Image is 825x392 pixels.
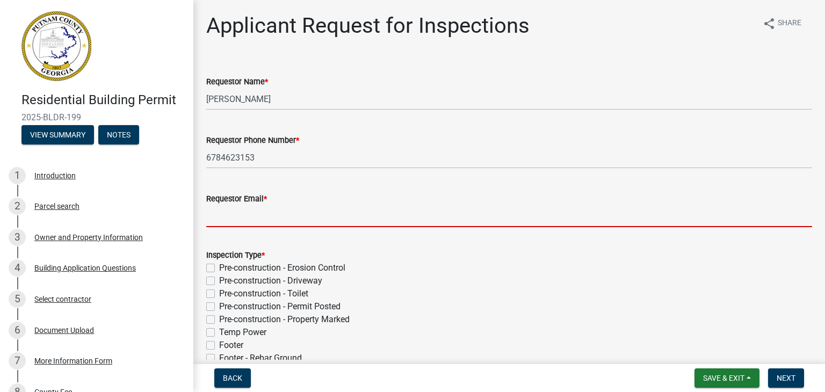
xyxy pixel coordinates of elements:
[219,352,302,365] label: Footer - Rebar Ground
[777,374,795,382] span: Next
[34,234,143,241] div: Owner and Property Information
[223,374,242,382] span: Back
[219,262,345,274] label: Pre-construction - Erosion Control
[219,339,243,352] label: Footer
[703,374,744,382] span: Save & Exit
[763,17,776,30] i: share
[206,13,530,39] h1: Applicant Request for Inspections
[21,131,94,140] wm-modal-confirm: Summary
[206,195,267,203] label: Requestor Email
[34,326,94,334] div: Document Upload
[21,125,94,144] button: View Summary
[214,368,251,388] button: Back
[21,112,172,122] span: 2025-BLDR-199
[694,368,759,388] button: Save & Exit
[9,198,26,215] div: 2
[219,313,350,326] label: Pre-construction - Property Marked
[21,92,185,108] h4: Residential Building Permit
[34,295,91,303] div: Select contractor
[219,300,341,313] label: Pre-construction - Permit Posted
[9,167,26,184] div: 1
[219,287,308,300] label: Pre-construction - Toilet
[206,137,299,144] label: Requestor Phone Number
[34,264,136,272] div: Building Application Questions
[9,229,26,246] div: 3
[9,259,26,277] div: 4
[9,291,26,308] div: 5
[219,326,266,339] label: Temp Power
[754,13,810,34] button: shareShare
[219,274,322,287] label: Pre-construction - Driveway
[206,252,265,259] label: Inspection Type
[206,78,268,86] label: Requestor Name
[778,17,801,30] span: Share
[768,368,804,388] button: Next
[34,202,79,210] div: Parcel search
[9,322,26,339] div: 6
[9,352,26,369] div: 7
[21,11,91,81] img: Putnam County, Georgia
[34,172,76,179] div: Introduction
[98,125,139,144] button: Notes
[98,131,139,140] wm-modal-confirm: Notes
[34,357,112,365] div: More Information Form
